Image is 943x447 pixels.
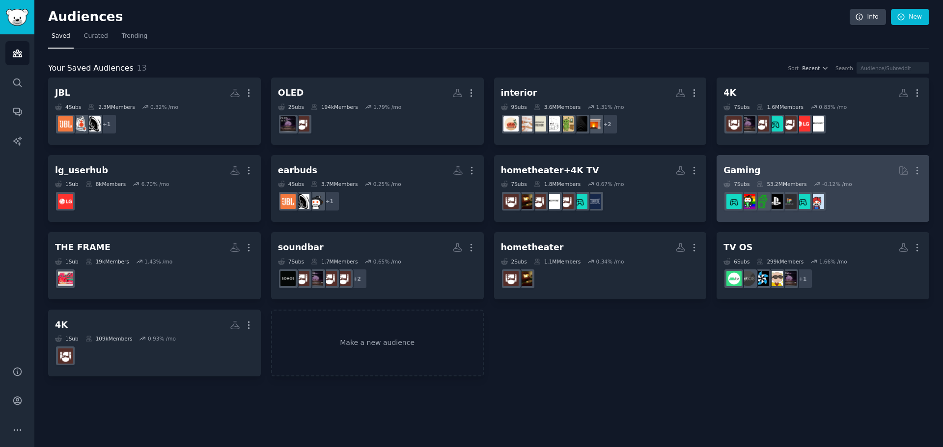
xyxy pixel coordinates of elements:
[768,116,783,131] img: OLED_Gaming
[726,116,742,131] img: 4kTV
[501,181,527,187] div: 7 Sub s
[531,116,546,131] img: ScandinavianInterior
[534,258,581,265] div: 1.1M Members
[809,116,824,131] img: 4kbluray
[740,116,755,131] img: LGOLED
[48,232,261,299] a: THE FRAME1Sub19kMembers1.43% /moTheFrame
[723,181,749,187] div: 7 Sub s
[754,116,769,131] img: hometheater
[517,116,532,131] img: InteriorDesignHacks
[141,181,169,187] div: 6.70 % /mo
[809,194,824,209] img: IndianGaming
[596,258,624,265] div: 0.34 % /mo
[271,78,484,145] a: OLED2Subs194kMembers1.79% /moOLEDLGOLED
[545,194,560,209] img: 4kbluray
[72,116,87,131] img: livesound
[278,87,304,99] div: OLED
[819,104,847,110] div: 0.83 % /mo
[597,114,618,134] div: + 2
[81,28,111,49] a: Curated
[788,65,799,72] div: Sort
[118,28,151,49] a: Trending
[294,271,309,286] img: hometheater
[271,232,484,299] a: soundbar7Subs1.7MMembers0.65% /mo+2OLED4kTVLGOLEDhometheatersonos
[781,116,797,131] img: OLED
[717,155,929,222] a: Gaming7Subs53.2MMembers-0.12% /moIndianGaminggamingsetupsIndian_flexPS5probattlestationsgamingOLE...
[85,335,133,342] div: 109k Members
[311,258,358,265] div: 1.7M Members
[558,194,574,209] img: OLED
[494,78,707,145] a: interior9Subs3.6MMembers1.31% /mo+2interiordesignideasAmateurInteriorDesignInteriorDesignAdviceIn...
[55,258,79,265] div: 1 Sub
[501,258,527,265] div: 2 Sub s
[723,104,749,110] div: 7 Sub s
[517,271,532,286] img: hometheatersetups
[756,104,803,110] div: 1.6M Members
[308,194,323,209] img: headphones
[586,194,601,209] img: ultrawidemasterrace
[501,241,564,254] div: hometheater
[58,271,73,286] img: TheFrame
[373,104,401,110] div: 1.79 % /mo
[494,232,707,299] a: hometheater2Subs1.1MMembers0.34% /mohometheatersetupshometheater
[586,116,601,131] img: interiordesignideas
[48,78,261,145] a: JBL4Subs2.3MMembers0.32% /mo+1audiophilelivesoundJBL
[55,181,79,187] div: 1 Sub
[754,194,769,209] img: battlestations
[85,258,129,265] div: 19k Members
[819,258,847,265] div: 1.66 % /mo
[85,181,126,187] div: 8k Members
[835,65,853,72] div: Search
[55,319,68,331] div: 4K
[726,271,742,286] img: AndroidTV
[792,268,813,289] div: + 1
[278,104,304,110] div: 2 Sub s
[137,63,147,73] span: 13
[723,258,749,265] div: 6 Sub s
[6,9,28,26] img: GummySearch logo
[271,310,484,377] a: Make a new audience
[795,194,810,209] img: gamingsetups
[850,9,886,26] a: Info
[572,194,587,209] img: OLED_Gaming
[822,181,852,187] div: -0.12 % /mo
[144,258,172,265] div: 1.43 % /mo
[278,241,324,254] div: soundbar
[55,241,111,254] div: THE FRAME
[58,348,73,364] img: 4kTV
[96,114,117,134] div: + 1
[596,181,624,187] div: 0.67 % /mo
[802,65,829,72] button: Recent
[534,181,581,187] div: 1.8M Members
[857,62,929,74] input: Audience/Subreddit
[572,116,587,131] img: AmateurInteriorDesign
[347,268,367,289] div: + 2
[148,335,176,342] div: 0.93 % /mo
[503,271,519,286] img: hometheater
[311,104,358,110] div: 194k Members
[494,155,707,222] a: hometheater+4K TV7Subs1.8MMembers0.67% /moultrawidemasterraceOLED_GamingOLED4kbluray4kTVhometheat...
[756,258,804,265] div: 299k Members
[55,87,70,99] div: JBL
[84,32,108,41] span: Curated
[723,241,752,254] div: TV OS
[294,194,309,209] img: audiophile
[891,9,929,26] a: New
[545,116,560,131] img: InteriorDesign
[48,62,134,75] span: Your Saved Audiences
[48,310,261,377] a: 4K1Sub109kMembers0.93% /mo4kTV
[503,194,519,209] img: hometheater
[335,271,351,286] img: OLED
[373,181,401,187] div: 0.25 % /mo
[55,104,81,110] div: 4 Sub s
[517,194,532,209] img: hometheatersetups
[278,164,317,177] div: earbuds
[308,271,323,286] img: LGOLED
[271,155,484,222] a: earbuds4Subs3.7MMembers0.25% /mo+1headphonesaudiophileJBL
[280,271,296,286] img: sonos
[717,78,929,145] a: 4K7Subs1.6MMembers0.83% /mo4kblurayLG_UserHubOLEDOLED_GaminghometheaterLGOLED4kTV
[717,232,929,299] a: TV OS6Subs299kMembers1.66% /mo+1LGOLEDTV_webosTizenwebosAndroidTV
[781,271,797,286] img: LGOLED
[740,271,755,286] img: webos
[48,9,850,25] h2: Audiences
